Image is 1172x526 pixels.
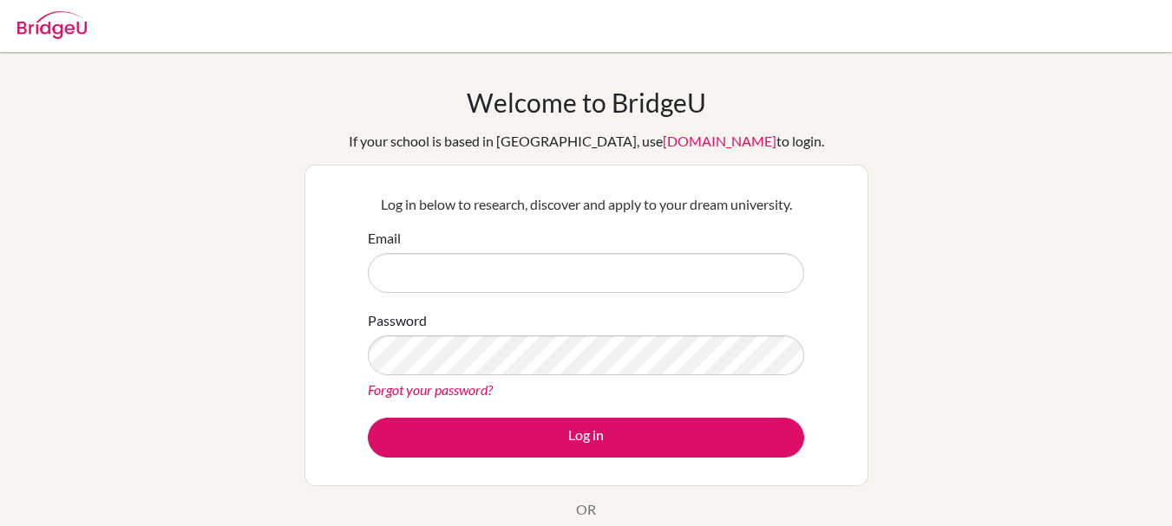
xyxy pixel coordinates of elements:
button: Log in [368,418,804,458]
h1: Welcome to BridgeU [467,87,706,118]
div: If your school is based in [GEOGRAPHIC_DATA], use to login. [349,131,824,152]
label: Email [368,228,401,249]
p: Log in below to research, discover and apply to your dream university. [368,194,804,215]
label: Password [368,310,427,331]
p: OR [576,499,596,520]
a: Forgot your password? [368,381,493,398]
a: [DOMAIN_NAME] [663,133,776,149]
img: Bridge-U [17,11,87,39]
